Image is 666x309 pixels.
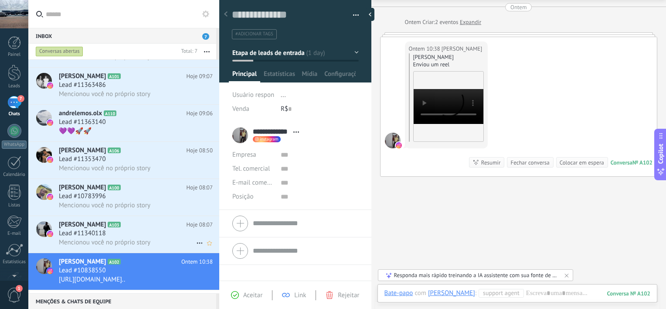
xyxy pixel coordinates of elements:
[264,70,295,82] span: Estatísticas
[2,231,27,237] div: E-mail
[510,158,549,167] div: Fechar conversa
[197,44,216,59] button: Mais
[108,73,120,79] span: A101
[2,111,27,117] div: Chats
[2,259,27,265] div: Estatísticas
[232,88,274,102] div: Usuário responsável
[475,289,476,298] span: :
[366,8,374,21] div: ocultar
[59,155,106,164] span: Lead #11353470
[413,71,484,142] a: Your browser does not support the video tag.
[187,109,213,118] span: Hoje 09:06
[232,91,289,99] span: Usuário responsável
[178,47,197,56] div: Total: 7
[232,162,270,176] button: Tel. comercial
[415,289,426,298] span: com
[232,148,274,162] div: Empresa
[59,109,102,118] span: andrelemos.olx
[59,183,106,192] span: [PERSON_NAME]
[28,28,216,44] div: Inbox
[232,190,274,204] div: Posição
[413,53,484,68] div: [PERSON_NAME] Enviou um reel
[281,91,286,99] span: ...
[59,72,106,81] span: [PERSON_NAME]
[59,266,106,275] span: Lead #10838550
[59,118,106,127] span: Lead #11363140
[235,31,273,37] span: #adicionar tags
[28,142,219,179] a: avataricon[PERSON_NAME]A106Hoje 08:50Lead #11353470Mencionou você no próprio story
[104,110,116,116] span: A110
[294,291,306,299] span: Link
[2,172,27,178] div: Calendário
[28,68,219,104] a: avataricon[PERSON_NAME]A101Hoje 09:07Lead #11363486Mencionou você no próprio story
[59,201,150,209] span: Mencionou você no próprio story
[108,259,120,264] span: A102
[232,105,249,113] span: Venda
[47,157,53,163] img: icon
[302,70,318,82] span: Mídia
[632,159,652,166] div: № A102
[260,137,279,141] span: instagram
[409,45,442,53] div: Ontem 10:38
[243,291,262,299] span: Aceitar
[560,158,604,167] div: Colocar em espera
[181,257,213,266] span: Ontem 10:38
[59,275,125,284] span: [URL][DOMAIN_NAME]..
[232,70,257,82] span: Principal
[59,90,150,98] span: Mencionou você no próprio story
[16,285,23,292] span: 1
[435,18,458,27] span: 2 eventos
[59,127,92,135] span: 💜💜🚀🚀
[232,102,274,116] div: Venda
[2,141,27,149] div: WhatsApp
[108,148,120,153] span: A106
[187,220,213,229] span: Hoje 08:07
[28,293,216,309] div: Menções & Chats de equipe
[338,291,359,299] span: Rejeitar
[59,146,106,155] span: [PERSON_NAME]
[232,165,270,173] span: Tel. comercial
[2,203,27,208] div: Listas
[394,271,558,279] div: Responda mais rápido treinando a IA assistente com sua fonte de dados
[232,179,279,187] span: E-mail comercial
[59,238,150,247] span: Mencionou você no próprio story
[17,95,24,102] span: 7
[108,185,120,190] span: A100
[479,289,524,298] span: Support agent
[324,70,356,82] span: Configurações
[28,216,219,253] a: avataricon[PERSON_NAME]A103Hoje 08:07Lead #11340118Mencionou você no próprio story
[607,290,650,297] div: 102
[47,268,53,274] img: icon
[47,82,53,89] img: icon
[414,89,483,124] video: Your browser does not support the video tag.
[2,83,27,89] div: Leads
[405,18,482,27] div: Criar:
[396,142,402,148] img: instagram.svg
[36,46,83,57] div: Conversas abertas
[59,257,106,266] span: [PERSON_NAME]
[656,144,665,164] span: Copilot
[281,102,358,116] div: R$
[385,133,401,148] span: J Alves Silva
[510,3,527,11] div: Ontem
[47,231,53,237] img: icon
[59,164,150,172] span: Mencionou você no próprio story
[442,45,482,53] span: J Alves Silva
[59,81,106,89] span: Lead #11363486
[187,146,213,155] span: Hoje 08:50
[428,289,475,297] div: J Alves Silva
[187,72,213,81] span: Hoje 09:07
[232,193,253,200] span: Posição
[481,158,501,167] div: Resumir
[187,183,213,192] span: Hoje 08:07
[59,220,106,229] span: [PERSON_NAME]
[28,105,219,141] a: avatariconandrelemos.olxA110Hoje 09:06Lead #11363140💜💜🚀🚀
[59,192,106,201] span: Lead #10783996
[28,179,219,216] a: avataricon[PERSON_NAME]A100Hoje 08:07Lead #10783996Mencionou você no próprio story
[47,194,53,200] img: icon
[611,159,632,166] div: Conversa
[232,176,274,190] button: E-mail comercial
[59,229,106,238] span: Lead #11340118
[405,18,423,27] div: Ontem
[108,222,120,227] span: A103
